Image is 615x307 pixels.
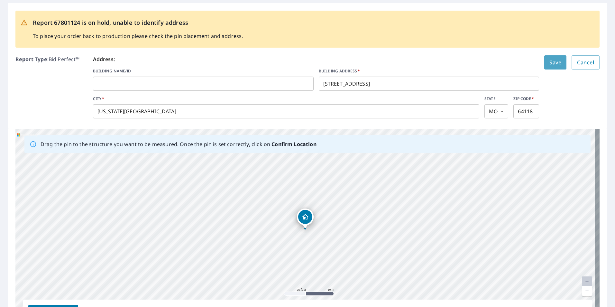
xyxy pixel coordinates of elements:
[484,96,508,102] label: STATE
[297,209,314,228] div: Dropped pin, building 1, Residential property, 1707 NE 76th St Gladstone, MO 64118
[484,104,508,118] div: MO
[93,68,314,74] label: BUILDING NAME/ID
[319,68,539,74] label: BUILDING ADDRESS
[33,32,243,40] p: To place your order back to production please check the pin placement and address.
[41,140,317,148] p: Drag the pin to the structure you want to be measured. Once the pin is set correctly, click on
[15,56,47,63] b: Report Type
[572,55,600,70] button: Cancel
[549,58,561,67] span: Save
[544,55,566,70] button: Save
[582,286,592,296] a: Current Level 20, Zoom Out
[577,58,594,67] span: Cancel
[93,96,479,102] label: CITY
[93,55,539,63] p: Address:
[15,55,80,118] p: : Bid Perfect™
[513,96,539,102] label: ZIP CODE
[582,276,592,286] a: Current Level 20, Zoom In Disabled
[33,18,243,27] p: Report 67801124 is on hold, unable to identify address
[489,108,498,115] em: MO
[271,141,316,148] b: Confirm Location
